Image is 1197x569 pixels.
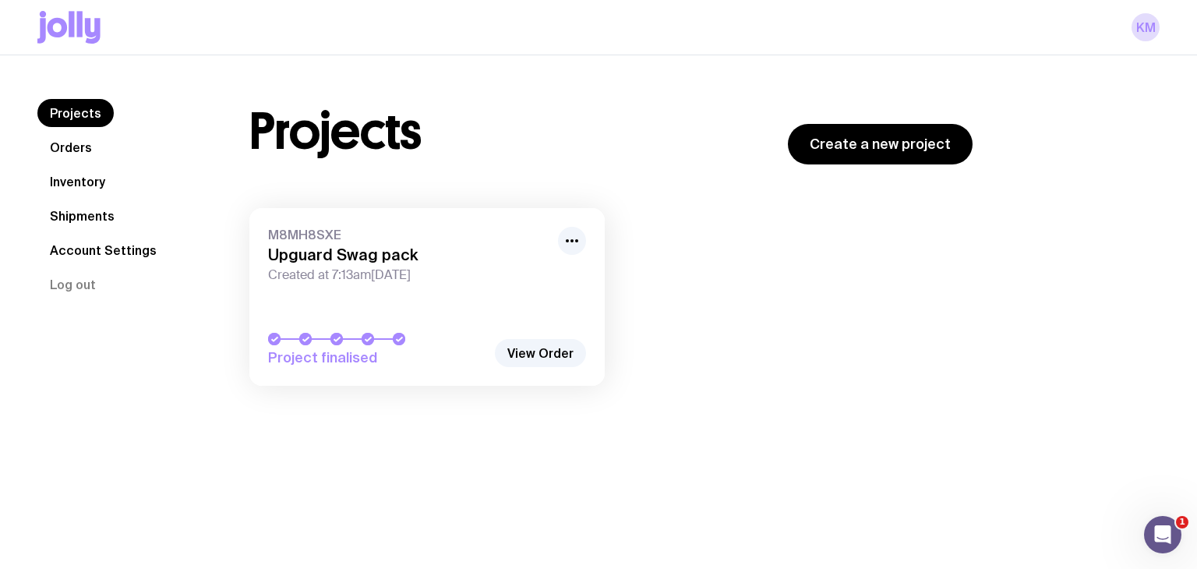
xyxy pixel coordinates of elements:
a: Inventory [37,168,118,196]
iframe: Intercom live chat [1144,516,1181,553]
a: Projects [37,99,114,127]
a: Create a new project [788,124,973,164]
span: 1 [1176,516,1188,528]
h3: Upguard Swag pack [268,246,549,264]
a: Account Settings [37,236,169,264]
span: M8MH8SXE [268,227,549,242]
button: Log out [37,270,108,299]
span: Project finalised [268,348,486,367]
a: Shipments [37,202,127,230]
span: Created at 7:13am[DATE] [268,267,549,283]
h1: Projects [249,107,422,157]
a: Orders [37,133,104,161]
a: M8MH8SXEUpguard Swag packCreated at 7:13am[DATE]Project finalised [249,208,605,386]
a: View Order [495,339,586,367]
a: KM [1132,13,1160,41]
